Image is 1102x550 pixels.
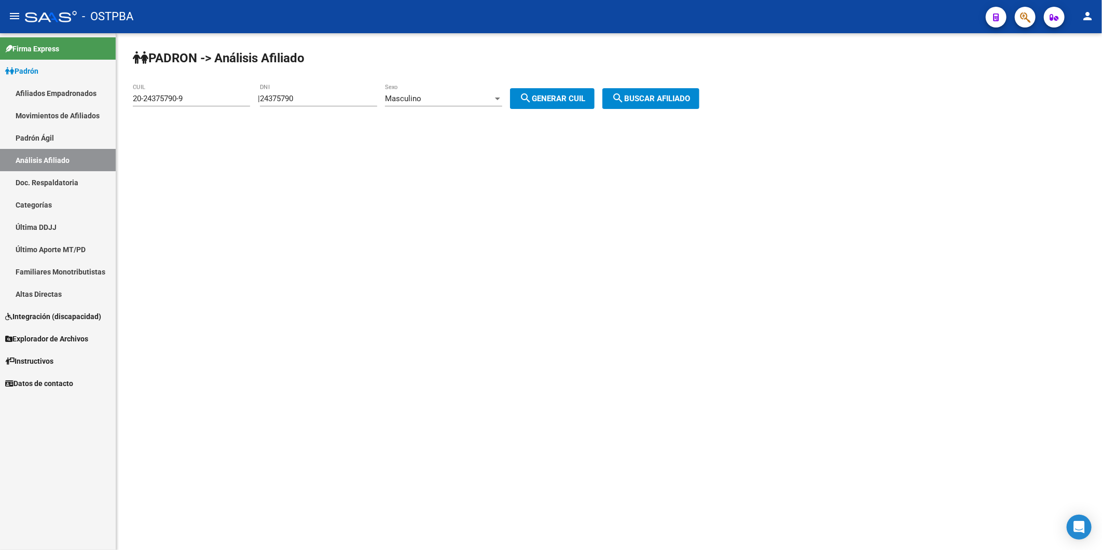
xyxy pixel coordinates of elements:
div: Open Intercom Messenger [1067,515,1092,540]
mat-icon: menu [8,10,21,22]
span: Masculino [385,94,421,103]
mat-icon: search [519,92,532,104]
span: Instructivos [5,355,53,367]
span: Integración (discapacidad) [5,311,101,322]
span: Padrón [5,65,38,77]
button: Generar CUIL [510,88,595,109]
span: Buscar afiliado [612,94,690,103]
span: Generar CUIL [519,94,585,103]
span: Firma Express [5,43,59,54]
button: Buscar afiliado [602,88,699,109]
span: Explorador de Archivos [5,333,88,345]
mat-icon: search [612,92,624,104]
mat-icon: person [1081,10,1094,22]
strong: PADRON -> Análisis Afiliado [133,51,305,65]
span: Datos de contacto [5,378,73,389]
span: - OSTPBA [82,5,133,28]
div: | [258,94,602,103]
